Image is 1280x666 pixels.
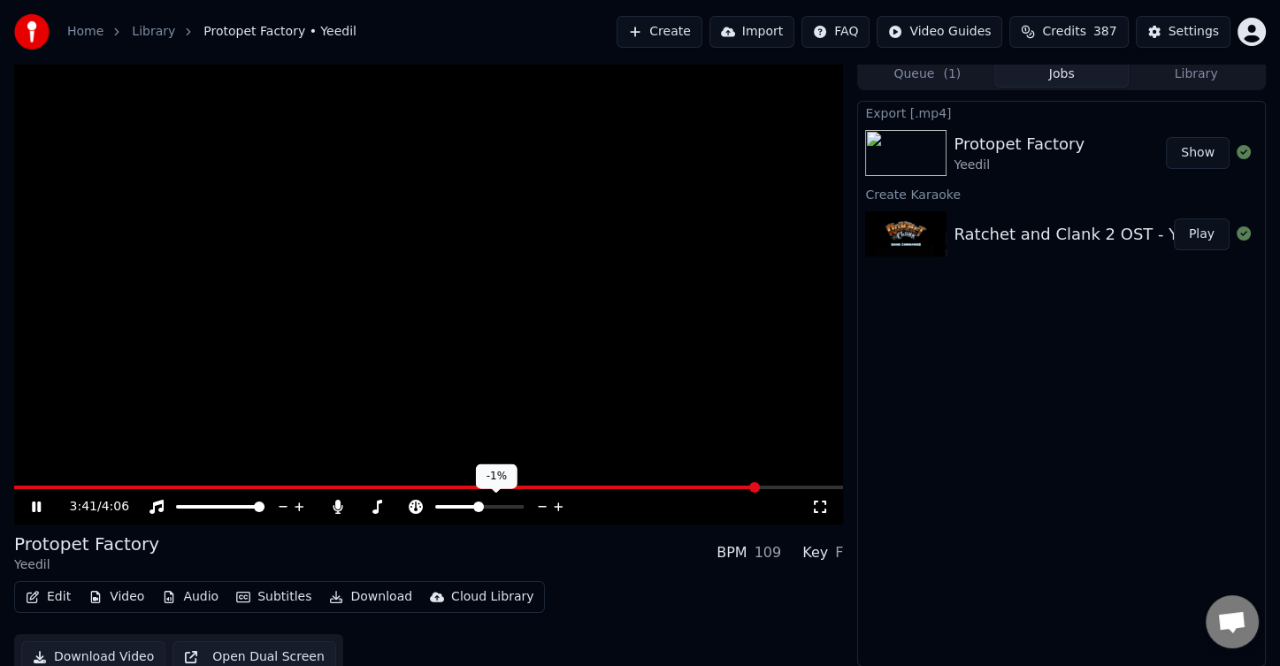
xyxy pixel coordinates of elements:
div: -1% [476,464,517,489]
span: Protopet Factory • Yeedil [203,23,356,41]
a: Library [132,23,175,41]
button: Settings [1136,16,1230,48]
button: Jobs [994,62,1129,88]
button: Play [1174,218,1230,250]
div: / [70,498,112,516]
span: 3:41 [70,498,97,516]
div: 109 [755,542,782,563]
button: Show [1166,137,1230,169]
a: Open chat [1206,595,1259,648]
a: Home [67,23,103,41]
div: Protopet Factory [14,532,159,556]
span: Credits [1042,23,1085,41]
span: 4:06 [102,498,129,516]
div: Export [.mp4] [858,102,1265,123]
div: Cloud Library [451,588,533,606]
div: Create Karaoke [858,183,1265,204]
nav: breadcrumb [67,23,356,41]
button: Subtitles [229,585,318,609]
span: 387 [1093,23,1117,41]
button: Import [709,16,794,48]
div: F [835,542,843,563]
div: Key [802,542,828,563]
button: Video [81,585,151,609]
button: Video Guides [877,16,1002,48]
button: Edit [19,585,78,609]
button: Queue [860,62,994,88]
div: Yeedil [14,556,159,574]
span: ( 1 ) [943,65,961,83]
button: Download [322,585,419,609]
button: FAQ [801,16,870,48]
div: Protopet Factory [954,132,1085,157]
div: BPM [717,542,747,563]
button: Create [617,16,702,48]
button: Audio [155,585,226,609]
button: Credits387 [1009,16,1128,48]
div: Yeedil [954,157,1085,174]
button: Library [1129,62,1263,88]
div: Settings [1169,23,1219,41]
img: youka [14,14,50,50]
